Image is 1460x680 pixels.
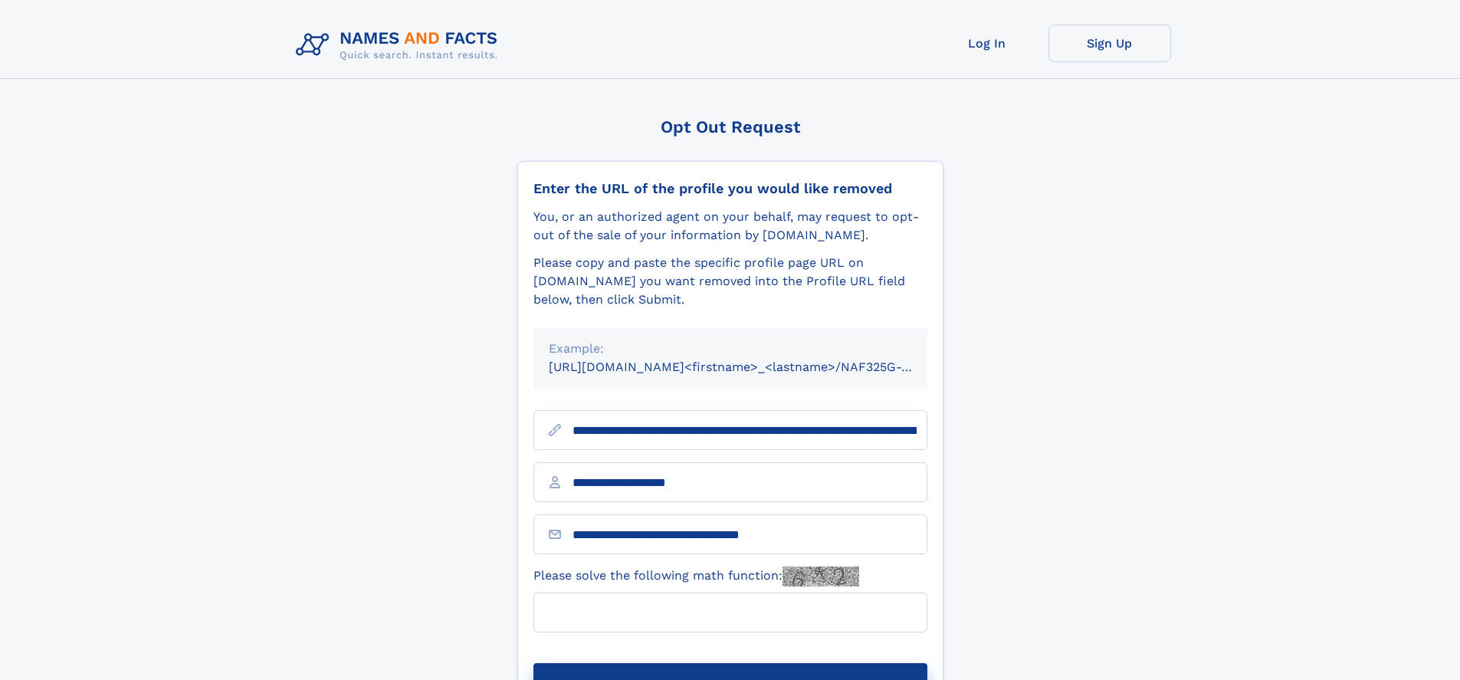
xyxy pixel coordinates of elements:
[926,25,1048,62] a: Log In
[533,567,859,586] label: Please solve the following math function:
[549,360,956,374] small: [URL][DOMAIN_NAME]<firstname>_<lastname>/NAF325G-xxxxxxxx
[533,180,927,197] div: Enter the URL of the profile you would like removed
[1048,25,1171,62] a: Sign Up
[290,25,510,66] img: Logo Names and Facts
[549,340,912,358] div: Example:
[517,117,943,136] div: Opt Out Request
[533,254,927,309] div: Please copy and paste the specific profile page URL on [DOMAIN_NAME] you want removed into the Pr...
[533,208,927,245] div: You, or an authorized agent on your behalf, may request to opt-out of the sale of your informatio...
